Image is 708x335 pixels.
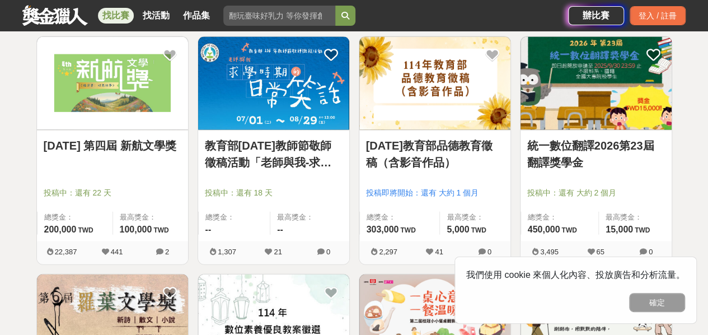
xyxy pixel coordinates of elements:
span: TWD [561,226,576,234]
span: 5,000 [447,225,469,234]
span: TWD [471,226,486,234]
input: 翻玩臺味好乳力 等你發揮創意！ [223,6,335,26]
a: 辦比賽 [568,6,624,25]
span: 441 [111,248,123,256]
span: 最高獎金： [606,212,665,223]
span: 0 [326,248,330,256]
span: 投稿中：還有 22 天 [44,187,181,199]
span: 100,000 [120,225,152,234]
span: 投稿即將開始：還有 大約 1 個月 [366,187,504,199]
a: Cover Image [198,37,349,131]
span: 41 [435,248,443,256]
span: -- [277,225,283,234]
span: -- [205,225,212,234]
span: 3,495 [540,248,559,256]
a: Cover Image [37,37,188,131]
span: 我們使用 cookie 來個人化內容、投放廣告和分析流量。 [466,270,685,280]
span: 投稿中：還有 18 天 [205,187,343,199]
span: TWD [153,226,168,234]
span: TWD [635,226,650,234]
span: 總獎金： [205,212,264,223]
div: 登入 / 註冊 [630,6,686,25]
span: 22,387 [55,248,77,256]
img: Cover Image [521,37,672,131]
span: 200,000 [44,225,77,234]
a: [DATE]教育部品德教育徵稿（含影音作品） [366,137,504,171]
img: Cover Image [198,37,349,131]
span: TWD [78,226,93,234]
span: 最高獎金： [447,212,503,223]
img: Cover Image [359,37,510,131]
span: 2,297 [379,248,397,256]
a: [DATE] 第四屆 新航文學獎 [44,137,181,154]
span: 303,000 [367,225,399,234]
span: 總獎金： [528,212,592,223]
span: 投稿中：還有 大約 2 個月 [527,187,665,199]
a: 統一數位翻譯2026第23屆翻譯獎學金 [527,137,665,171]
a: Cover Image [521,37,672,131]
span: 總獎金： [44,212,106,223]
a: 作品集 [179,8,214,24]
span: TWD [400,226,415,234]
a: 教育部[DATE]教師節敬師徵稿活動「老師與我-求學時期的日常笑話」 [205,137,343,171]
span: 15,000 [606,225,633,234]
span: 1,307 [218,248,236,256]
span: 0 [487,248,491,256]
a: 找活動 [138,8,174,24]
a: 找比賽 [98,8,134,24]
span: 65 [596,248,604,256]
span: 21 [274,248,282,256]
img: Cover Image [37,37,188,131]
span: 450,000 [528,225,560,234]
span: 最高獎金： [277,212,343,223]
span: 0 [649,248,653,256]
span: 最高獎金： [120,212,181,223]
span: 2 [165,248,169,256]
a: Cover Image [359,37,510,131]
button: 確定 [629,293,685,312]
span: 總獎金： [367,212,433,223]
